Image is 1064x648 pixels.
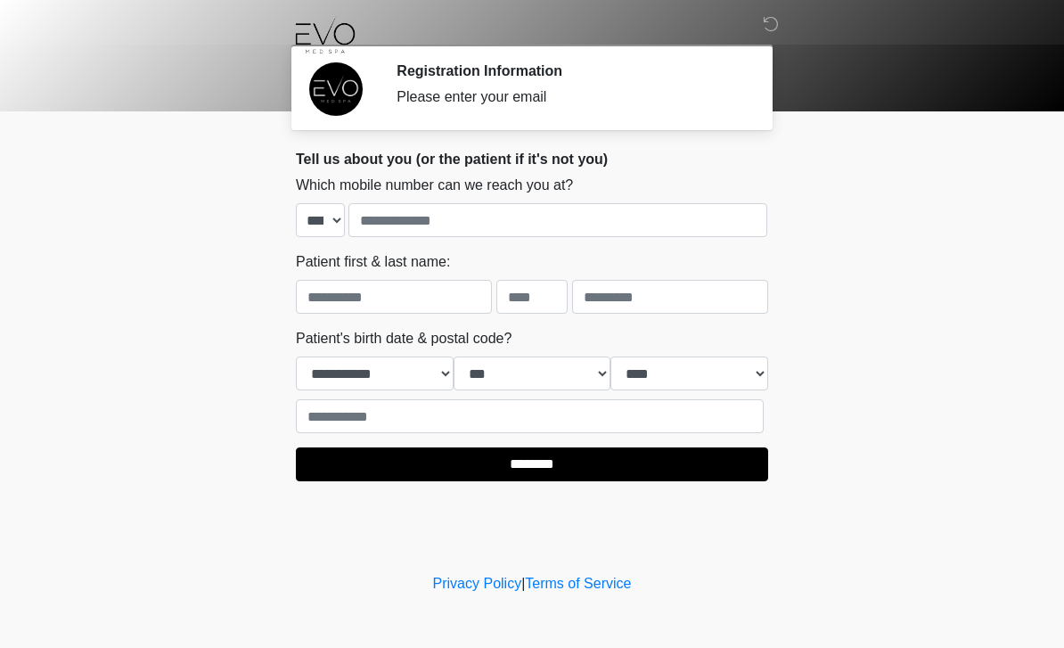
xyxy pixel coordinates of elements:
[521,576,525,591] a: |
[525,576,631,591] a: Terms of Service
[433,576,522,591] a: Privacy Policy
[397,86,741,108] div: Please enter your email
[296,251,450,273] label: Patient first & last name:
[296,175,573,196] label: Which mobile number can we reach you at?
[296,328,512,349] label: Patient's birth date & postal code?
[397,62,741,79] h2: Registration Information
[278,13,372,54] img: Evo Med Spa Logo
[296,151,768,168] h2: Tell us about you (or the patient if it's not you)
[309,62,363,116] img: Agent Avatar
